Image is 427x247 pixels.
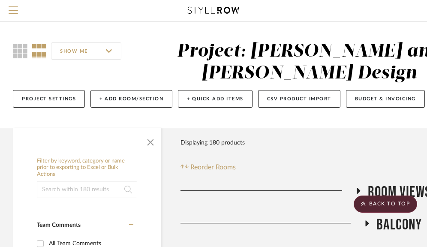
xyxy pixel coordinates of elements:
[13,90,85,108] button: Project Settings
[354,196,417,213] scroll-to-top-button: BACK TO TOP
[180,162,236,172] button: Reorder Rooms
[180,134,245,151] div: Displaying 180 products
[258,90,340,108] button: CSV Product Import
[142,132,159,149] button: Close
[376,216,422,234] span: Balcony
[346,90,425,108] button: Budget & Invoicing
[190,162,236,172] span: Reorder Rooms
[90,90,172,108] button: + Add Room/Section
[37,181,137,198] input: Search within 180 results
[37,158,137,178] h6: Filter by keyword, category or name prior to exporting to Excel or Bulk Actions
[178,90,253,108] button: + Quick Add Items
[37,222,81,228] span: Team Comments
